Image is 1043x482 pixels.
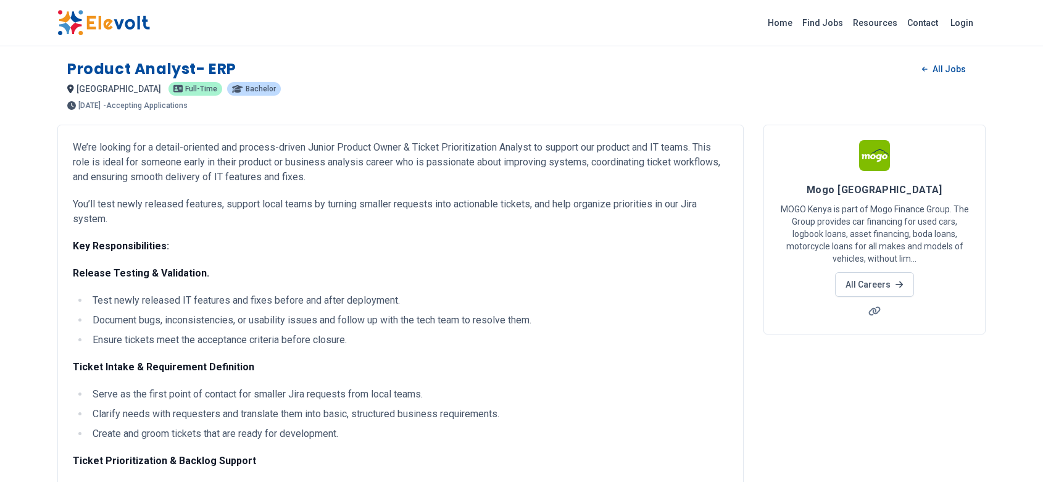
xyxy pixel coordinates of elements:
a: Home [763,13,797,33]
span: [DATE] [78,102,101,109]
li: Serve as the first point of contact for smaller Jira requests from local teams. [89,387,728,402]
a: Find Jobs [797,13,848,33]
span: Bachelor [246,85,276,93]
h1: Product Analyst- ERP [67,59,236,79]
strong: Ticket Intake & Requirement Definition [73,361,254,373]
p: We’re looking for a detail-oriented and process-driven Junior Product Owner & Ticket Prioritizati... [73,140,728,185]
li: Test newly released IT features and fixes before and after deployment. [89,293,728,308]
span: Full-time [185,85,217,93]
p: MOGO Kenya is part of Mogo Finance Group. The Group provides car financing for used cars, logbook... [779,203,970,265]
span: [GEOGRAPHIC_DATA] [77,84,161,94]
a: All Jobs [912,60,976,78]
strong: Ticket Prioritization & Backlog Support [73,455,256,467]
a: Resources [848,13,902,33]
img: Elevolt [57,10,150,36]
li: Create and groom tickets that are ready for development. [89,426,728,441]
p: You’ll test newly released features, support local teams by turning smaller requests into actiona... [73,197,728,226]
li: Ensure tickets meet the acceptance criteria before closure. [89,333,728,347]
span: Mogo [GEOGRAPHIC_DATA] [807,184,942,196]
strong: Key Responsibilities: [73,240,169,252]
strong: Release Testing & Validation. [73,267,209,279]
a: All Careers [835,272,913,297]
li: Document bugs, inconsistencies, or usability issues and follow up with the tech team to resolve t... [89,313,728,328]
p: - Accepting Applications [103,102,188,109]
a: Login [943,10,981,35]
li: Clarify needs with requesters and translate them into basic, structured business requirements. [89,407,728,422]
a: Contact [902,13,943,33]
img: Mogo Kenya [859,140,890,171]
